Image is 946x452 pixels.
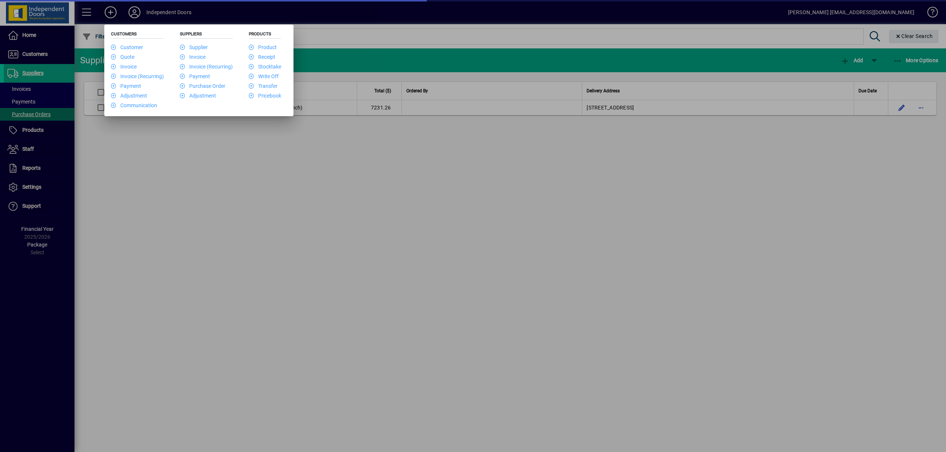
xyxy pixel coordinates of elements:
[111,102,157,108] a: Communication
[180,31,233,39] h5: Suppliers
[180,73,210,79] a: Payment
[180,93,216,99] a: Adjustment
[249,73,279,79] a: Write Off
[249,93,281,99] a: Pricebook
[180,54,206,60] a: Invoice
[249,64,281,70] a: Stocktake
[180,83,225,89] a: Purchase Order
[180,44,208,50] a: Supplier
[249,44,277,50] a: Product
[111,54,134,60] a: Quote
[111,93,147,99] a: Adjustment
[180,64,233,70] a: Invoice (Recurring)
[111,64,137,70] a: Invoice
[249,31,281,39] h5: Products
[249,83,277,89] a: Transfer
[111,73,164,79] a: Invoice (Recurring)
[111,31,164,39] h5: Customers
[249,54,275,60] a: Receipt
[111,83,141,89] a: Payment
[111,44,143,50] a: Customer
